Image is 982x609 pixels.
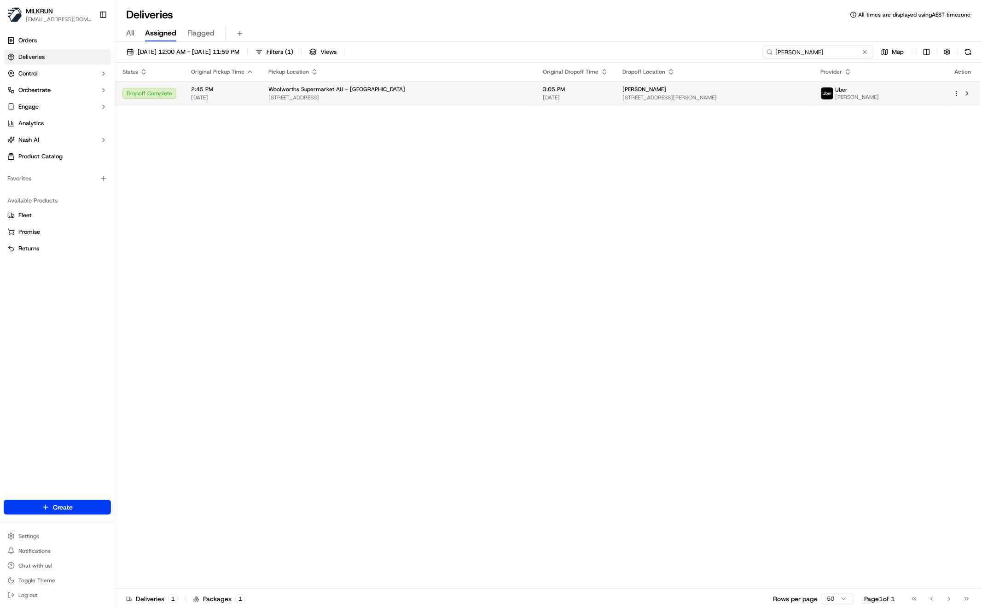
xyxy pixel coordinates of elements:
[836,86,848,93] span: Uber
[9,9,28,28] img: Nash
[821,68,843,75] span: Provider
[268,86,405,93] span: Woolworths Supermarket AU - [GEOGRAPHIC_DATA]
[892,48,904,56] span: Map
[191,68,244,75] span: Original Pickup Time
[4,500,111,515] button: Create
[18,592,37,599] span: Log out
[18,577,55,584] span: Toggle Theme
[821,87,833,99] img: uber-new-logo.jpeg
[305,46,341,58] button: Views
[235,595,245,603] div: 1
[18,36,37,45] span: Orders
[623,86,667,93] span: [PERSON_NAME]
[187,28,215,39] span: Flagged
[9,134,17,142] div: 📗
[4,241,111,256] button: Returns
[26,16,92,23] button: [EMAIL_ADDRESS][DOMAIN_NAME]
[4,149,111,164] a: Product Catalog
[268,68,309,75] span: Pickup Location
[18,136,39,144] span: Nash AI
[157,91,168,102] button: Start new chat
[18,533,39,540] span: Settings
[18,547,51,555] span: Notifications
[4,66,111,81] button: Control
[4,225,111,239] button: Promise
[26,6,53,16] button: MILKRUN
[4,50,111,64] a: Deliveries
[4,589,111,602] button: Log out
[4,559,111,572] button: Chat with us!
[31,97,116,104] div: We're available if you need us!
[4,193,111,208] div: Available Products
[191,94,254,101] span: [DATE]
[18,228,40,236] span: Promise
[623,68,666,75] span: Dropoff Location
[87,133,148,143] span: API Documentation
[126,28,134,39] span: All
[18,152,63,161] span: Product Catalog
[962,46,975,58] button: Refresh
[18,70,38,78] span: Control
[4,83,111,98] button: Orchestrate
[18,53,45,61] span: Deliveries
[7,228,107,236] a: Promise
[126,7,173,22] h1: Deliveries
[65,156,111,163] a: Powered byPylon
[267,48,293,56] span: Filters
[18,119,44,128] span: Analytics
[773,594,818,603] p: Rows per page
[18,86,51,94] span: Orchestrate
[191,86,254,93] span: 2:45 PM
[74,130,151,146] a: 💻API Documentation
[4,545,111,557] button: Notifications
[6,130,74,146] a: 📗Knowledge Base
[251,46,297,58] button: Filters(1)
[953,68,973,75] div: Action
[4,133,111,147] button: Nash AI
[24,59,166,69] input: Got a question? Start typing here...
[4,99,111,114] button: Engage
[9,37,168,52] p: Welcome 👋
[18,103,39,111] span: Engage
[4,116,111,131] a: Analytics
[623,94,806,101] span: [STREET_ADDRESS][PERSON_NAME]
[18,244,39,253] span: Returns
[126,594,178,603] div: Deliveries
[836,93,879,101] span: [PERSON_NAME]
[268,94,529,101] span: [STREET_ADDRESS]
[18,133,70,143] span: Knowledge Base
[168,595,178,603] div: 1
[53,503,73,512] span: Create
[4,530,111,543] button: Settings
[543,86,608,93] span: 3:05 PM
[18,211,32,220] span: Fleet
[78,134,85,142] div: 💻
[18,562,52,569] span: Chat with us!
[9,88,26,104] img: 1736555255976-a54dd68f-1ca7-489b-9aae-adbdc363a1c4
[4,4,95,26] button: MILKRUNMILKRUN[EMAIL_ADDRESS][DOMAIN_NAME]
[122,68,138,75] span: Status
[859,11,971,18] span: All times are displayed using AEST timezone
[31,88,151,97] div: Start new chat
[543,94,608,101] span: [DATE]
[122,46,244,58] button: [DATE] 12:00 AM - [DATE] 11:59 PM
[543,68,599,75] span: Original Dropoff Time
[92,156,111,163] span: Pylon
[193,594,245,603] div: Packages
[763,46,873,58] input: Type to search
[145,28,176,39] span: Assigned
[865,594,895,603] div: Page 1 of 1
[4,208,111,223] button: Fleet
[285,48,293,56] span: ( 1 )
[877,46,908,58] button: Map
[7,211,107,220] a: Fleet
[4,171,111,186] div: Favorites
[4,574,111,587] button: Toggle Theme
[4,33,111,48] a: Orders
[138,48,239,56] span: [DATE] 12:00 AM - [DATE] 11:59 PM
[320,48,337,56] span: Views
[7,244,107,253] a: Returns
[7,7,22,22] img: MILKRUN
